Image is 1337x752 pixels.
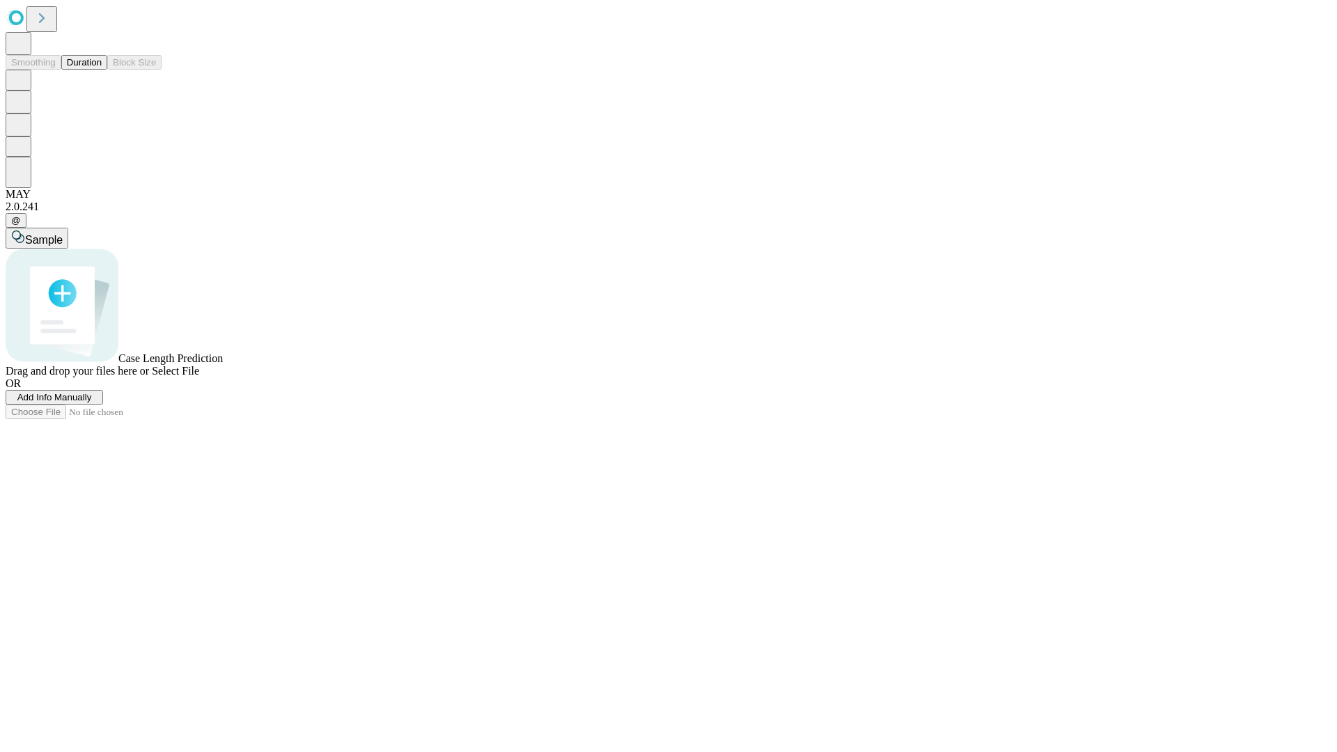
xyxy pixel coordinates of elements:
[25,234,63,246] span: Sample
[17,392,92,402] span: Add Info Manually
[6,55,61,70] button: Smoothing
[6,188,1331,201] div: MAY
[11,215,21,226] span: @
[6,201,1331,213] div: 2.0.241
[6,377,21,389] span: OR
[118,352,223,364] span: Case Length Prediction
[6,365,149,377] span: Drag and drop your files here or
[152,365,199,377] span: Select File
[107,55,162,70] button: Block Size
[6,390,103,405] button: Add Info Manually
[6,228,68,249] button: Sample
[6,213,26,228] button: @
[61,55,107,70] button: Duration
